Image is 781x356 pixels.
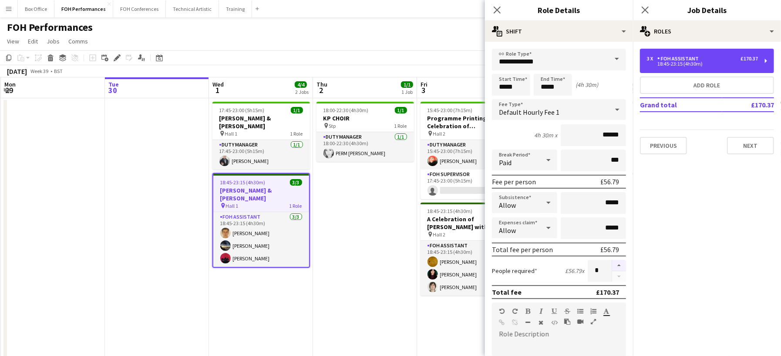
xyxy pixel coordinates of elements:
[394,123,407,129] span: 1 Role
[68,37,88,45] span: Comms
[421,203,518,296] app-job-card: 18:45-23:15 (4h30m)3/3A Celebration of [PERSON_NAME] with [PERSON_NAME] and [PERSON_NAME] Hall 21...
[54,68,63,74] div: BST
[741,56,758,62] div: £170.37
[551,319,557,326] button: HTML Code
[421,170,518,199] app-card-role: FOH Supervisor0/117:45-23:00 (5h15m)
[212,80,224,88] span: Wed
[596,288,619,296] div: £170.37
[657,56,702,62] div: FOH Assistant
[421,241,518,296] app-card-role: FOH Assistant3/318:45-23:15 (4h30m)[PERSON_NAME][PERSON_NAME][PERSON_NAME]
[3,85,16,95] span: 29
[647,62,758,66] div: 18:45-23:15 (4h30m)
[24,36,41,47] a: Edit
[225,130,238,137] span: Hall 1
[290,203,302,209] span: 1 Role
[18,0,54,17] button: Box Office
[213,212,309,267] app-card-role: FOH Assistant3/318:45-23:15 (4h30m)[PERSON_NAME][PERSON_NAME][PERSON_NAME]
[295,81,307,88] span: 4/4
[421,215,518,231] h3: A Celebration of [PERSON_NAME] with [PERSON_NAME] and [PERSON_NAME]
[316,114,414,122] h3: KP CHOIR
[612,260,626,271] button: Increase
[290,130,303,137] span: 1 Role
[29,68,50,74] span: Week 39
[564,318,570,325] button: Paste as plain text
[28,37,38,45] span: Edit
[499,226,516,235] span: Allow
[499,108,559,116] span: Default Hourly Fee 1
[54,0,113,17] button: FOH Performances
[525,308,531,315] button: Bold
[600,177,619,186] div: £56.79
[166,0,219,17] button: Technical Artistic
[7,67,27,76] div: [DATE]
[43,36,63,47] a: Jobs
[395,107,407,113] span: 1/1
[421,102,518,199] app-job-card: 15:45-23:00 (7h15m)1/2Programme Printing + A Celebration of [PERSON_NAME] with [PERSON_NAME] and ...
[577,308,583,315] button: Unordered List
[219,107,265,113] span: 17:45-23:00 (5h15m)
[492,267,537,275] label: People required
[329,123,336,129] span: Stp
[219,0,252,17] button: Training
[433,231,446,238] span: Hall 2
[640,98,722,112] td: Grand total
[433,130,446,137] span: Hall 2
[113,0,166,17] button: FOH Conferences
[499,308,505,315] button: Undo
[316,102,414,162] app-job-card: 18:00-22:30 (4h30m)1/1KP CHOIR Stp1 RoleDuty Manager1/118:00-22:30 (4h30m)PERM [PERSON_NAME]
[603,308,609,315] button: Text Color
[108,80,119,88] span: Tue
[499,158,512,167] span: Paid
[590,318,596,325] button: Fullscreen
[538,319,544,326] button: Clear Formatting
[492,245,553,254] div: Total fee per person
[290,179,302,186] span: 3/3
[3,36,23,47] a: View
[316,80,327,88] span: Thu
[727,137,774,154] button: Next
[211,85,224,95] span: 1
[291,107,303,113] span: 1/1
[4,80,16,88] span: Mon
[576,81,598,89] div: (4h 30m)
[640,137,687,154] button: Previous
[65,36,91,47] a: Comms
[401,89,413,95] div: 1 Job
[512,308,518,315] button: Redo
[419,85,428,95] span: 3
[7,21,93,34] h1: FOH Performances
[633,21,781,42] div: Roles
[212,140,310,170] app-card-role: Duty Manager1/117:45-23:00 (5h15m)[PERSON_NAME]
[213,186,309,202] h3: [PERSON_NAME] & [PERSON_NAME]
[421,80,428,88] span: Fri
[551,308,557,315] button: Underline
[295,89,309,95] div: 2 Jobs
[485,4,633,16] h3: Role Details
[315,85,327,95] span: 2
[316,132,414,162] app-card-role: Duty Manager1/118:00-22:30 (4h30m)PERM [PERSON_NAME]
[220,179,266,186] span: 18:45-23:15 (4h30m)
[647,56,657,62] div: 3 x
[564,308,570,315] button: Strikethrough
[525,319,531,326] button: Horizontal Line
[577,318,583,325] button: Insert video
[534,131,557,139] div: 4h 30m x
[565,267,584,275] div: £56.79 x
[640,77,774,94] button: Add role
[428,208,473,214] span: 18:45-23:15 (4h30m)
[323,107,369,113] span: 18:00-22:30 (4h30m)
[212,173,310,268] app-job-card: 18:45-23:15 (4h30m)3/3[PERSON_NAME] & [PERSON_NAME] Hall 11 RoleFOH Assistant3/318:45-23:15 (4h30...
[499,201,516,210] span: Allow
[7,37,19,45] span: View
[212,102,310,170] app-job-card: 17:45-23:00 (5h15m)1/1[PERSON_NAME] & [PERSON_NAME] Hall 11 RoleDuty Manager1/117:45-23:00 (5h15m...
[600,245,619,254] div: £56.79
[428,107,473,113] span: 15:45-23:00 (7h15m)
[492,288,522,296] div: Total fee
[590,308,596,315] button: Ordered List
[421,114,518,130] h3: Programme Printing + A Celebration of [PERSON_NAME] with [PERSON_NAME] and [PERSON_NAME]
